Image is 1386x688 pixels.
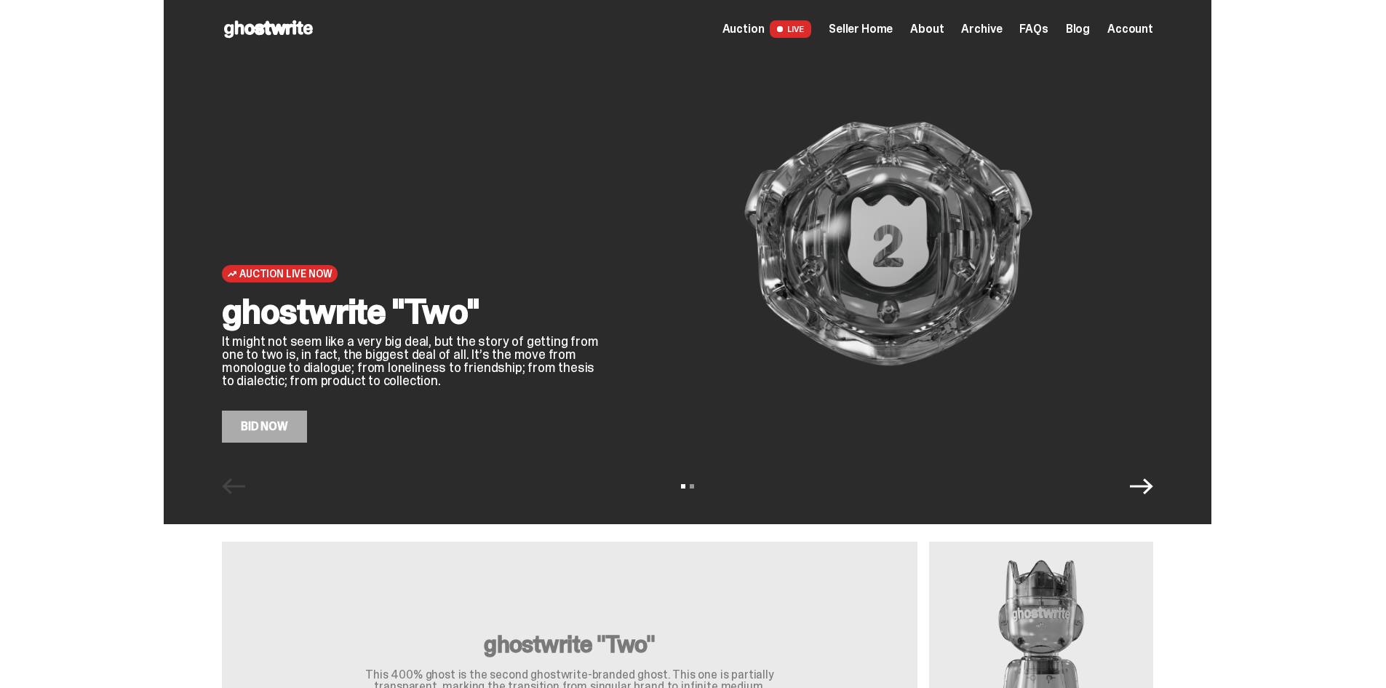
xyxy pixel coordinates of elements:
[690,484,694,489] button: View slide 2
[337,633,802,656] h3: ghostwrite "Two"
[222,411,307,443] a: Bid Now
[722,20,811,38] a: Auction LIVE
[1066,23,1090,35] a: Blog
[1130,475,1153,498] button: Next
[722,23,765,35] span: Auction
[624,45,1153,443] img: ghostwrite "Two"
[1107,23,1153,35] a: Account
[222,294,600,329] h2: ghostwrite "Two"
[961,23,1002,35] a: Archive
[829,23,893,35] a: Seller Home
[222,335,600,387] p: It might not seem like a very big deal, but the story of getting from one to two is, in fact, the...
[239,268,332,280] span: Auction Live Now
[910,23,944,35] a: About
[770,20,811,38] span: LIVE
[1019,23,1048,35] a: FAQs
[681,484,685,489] button: View slide 1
